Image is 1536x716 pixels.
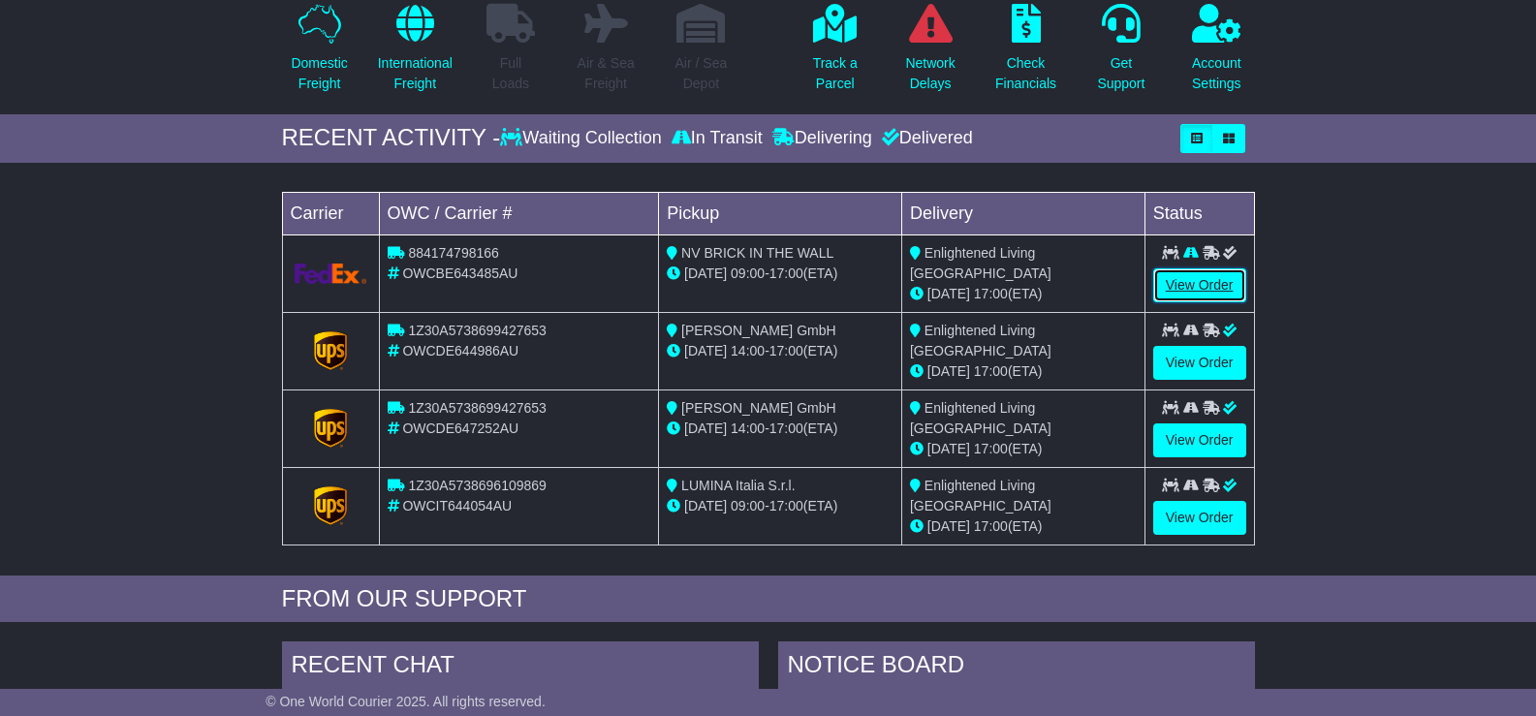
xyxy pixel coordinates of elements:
[1192,53,1241,94] p: Account Settings
[910,439,1137,459] div: (ETA)
[731,265,765,281] span: 09:00
[927,441,970,456] span: [DATE]
[290,3,348,105] a: DomesticFreight
[974,286,1008,301] span: 17:00
[1144,192,1254,234] td: Status
[910,400,1051,436] span: Enlightened Living [GEOGRAPHIC_DATA]
[1153,423,1246,457] a: View Order
[769,420,803,436] span: 17:00
[282,192,379,234] td: Carrier
[910,516,1137,537] div: (ETA)
[731,420,765,436] span: 14:00
[402,498,512,514] span: OWCIT644054AU
[408,478,546,493] span: 1Z30A5738696109869
[904,3,956,105] a: NetworkDelays
[667,419,893,439] div: - (ETA)
[684,498,727,514] span: [DATE]
[314,409,347,448] img: GetCarrierServiceLogo
[408,400,546,416] span: 1Z30A5738699427653
[314,331,347,370] img: GetCarrierServiceLogo
[378,53,453,94] p: International Freight
[813,53,858,94] p: Track a Parcel
[731,343,765,358] span: 14:00
[684,265,727,281] span: [DATE]
[408,323,546,338] span: 1Z30A5738699427653
[1097,53,1144,94] p: Get Support
[995,53,1056,94] p: Check Financials
[282,641,759,694] div: RECENT CHAT
[314,486,347,525] img: GetCarrierServiceLogo
[1153,346,1246,380] a: View Order
[910,323,1051,358] span: Enlightened Living [GEOGRAPHIC_DATA]
[500,128,666,149] div: Waiting Collection
[910,284,1137,304] div: (ETA)
[684,343,727,358] span: [DATE]
[905,53,955,94] p: Network Delays
[681,400,835,416] span: [PERSON_NAME] GmbH
[974,518,1008,534] span: 17:00
[402,420,518,436] span: OWCDE647252AU
[910,478,1051,514] span: Enlightened Living [GEOGRAPHIC_DATA]
[1153,501,1246,535] a: View Order
[667,496,893,516] div: - (ETA)
[379,192,659,234] td: OWC / Carrier #
[377,3,454,105] a: InternationalFreight
[769,343,803,358] span: 17:00
[681,478,795,493] span: LUMINA Italia S.r.l.
[667,341,893,361] div: - (ETA)
[291,53,347,94] p: Domestic Freight
[681,245,833,261] span: NV BRICK IN THE WALL
[994,3,1057,105] a: CheckFinancials
[910,245,1051,281] span: Enlightened Living [GEOGRAPHIC_DATA]
[901,192,1144,234] td: Delivery
[675,53,728,94] p: Air / Sea Depot
[731,498,765,514] span: 09:00
[769,265,803,281] span: 17:00
[486,53,535,94] p: Full Loads
[1191,3,1242,105] a: AccountSettings
[927,518,970,534] span: [DATE]
[1096,3,1145,105] a: GetSupport
[1153,268,1246,302] a: View Order
[684,420,727,436] span: [DATE]
[295,264,367,284] img: GetCarrierServiceLogo
[402,343,518,358] span: OWCDE644986AU
[266,694,546,709] span: © One World Courier 2025. All rights reserved.
[927,363,970,379] span: [DATE]
[681,323,835,338] span: [PERSON_NAME] GmbH
[769,498,803,514] span: 17:00
[578,53,635,94] p: Air & Sea Freight
[778,641,1255,694] div: NOTICE BOARD
[408,245,498,261] span: 884174798166
[768,128,877,149] div: Delivering
[974,441,1008,456] span: 17:00
[877,128,973,149] div: Delivered
[667,128,768,149] div: In Transit
[927,286,970,301] span: [DATE]
[282,585,1255,613] div: FROM OUR SUPPORT
[812,3,859,105] a: Track aParcel
[667,264,893,284] div: - (ETA)
[282,124,501,152] div: RECENT ACTIVITY -
[659,192,902,234] td: Pickup
[910,361,1137,382] div: (ETA)
[974,363,1008,379] span: 17:00
[402,265,517,281] span: OWCBE643485AU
